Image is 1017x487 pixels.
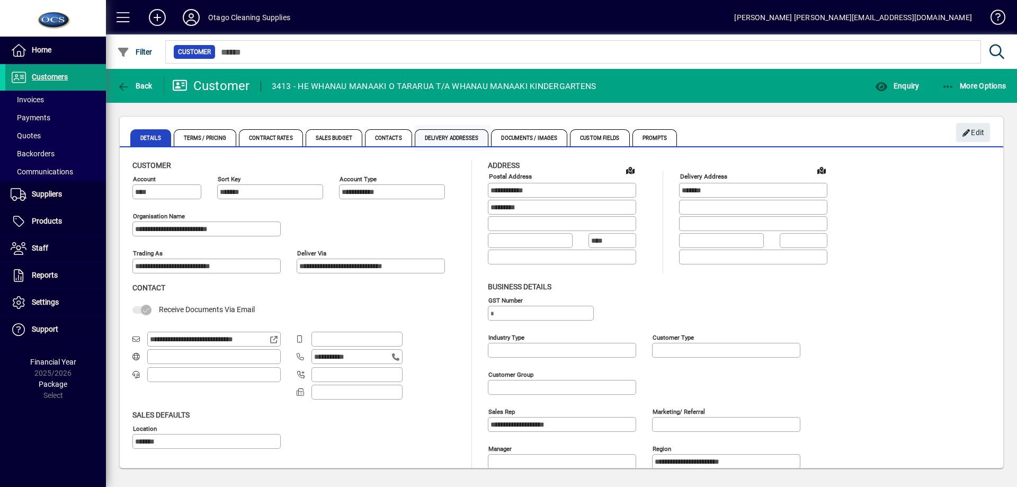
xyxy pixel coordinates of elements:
[875,82,919,90] span: Enquiry
[132,284,165,292] span: Contact
[11,149,55,158] span: Backorders
[5,208,106,235] a: Products
[272,78,596,95] div: 3413 - HE WHANAU MANAAKI O TARARUA T/A WHANAU MANAAKI KINDERGARTENS
[5,316,106,343] a: Support
[114,42,155,61] button: Filter
[5,235,106,262] a: Staff
[174,129,237,146] span: Terms / Pricing
[734,9,972,26] div: [PERSON_NAME] [PERSON_NAME][EMAIL_ADDRESS][DOMAIN_NAME]
[32,298,59,306] span: Settings
[5,163,106,181] a: Communications
[872,76,922,95] button: Enquiry
[39,380,67,388] span: Package
[939,76,1009,95] button: More Options
[32,271,58,279] span: Reports
[5,127,106,145] a: Quotes
[488,370,533,378] mat-label: Customer group
[5,109,106,127] a: Payments
[11,95,44,104] span: Invoices
[32,244,48,252] span: Staff
[5,37,106,64] a: Home
[983,2,1004,37] a: Knowledge Base
[488,333,524,341] mat-label: Industry type
[340,175,377,183] mat-label: Account Type
[632,129,677,146] span: Prompts
[172,77,250,94] div: Customer
[488,296,523,304] mat-label: GST Number
[488,161,520,170] span: Address
[32,325,58,333] span: Support
[570,129,629,146] span: Custom Fields
[365,129,412,146] span: Contacts
[132,411,190,419] span: Sales defaults
[106,76,164,95] app-page-header-button: Back
[178,47,211,57] span: Customer
[653,408,705,415] mat-label: Marketing/ Referral
[653,445,671,452] mat-label: Region
[117,48,153,56] span: Filter
[488,282,551,291] span: Business details
[132,161,171,170] span: Customer
[117,82,153,90] span: Back
[32,217,62,225] span: Products
[218,175,240,183] mat-label: Sort key
[159,305,255,314] span: Receive Documents Via Email
[114,76,155,95] button: Back
[306,129,362,146] span: Sales Budget
[491,129,567,146] span: Documents / Images
[622,162,639,179] a: View on map
[174,8,208,27] button: Profile
[130,129,171,146] span: Details
[133,250,163,257] mat-label: Trading as
[5,91,106,109] a: Invoices
[140,8,174,27] button: Add
[32,46,51,54] span: Home
[488,445,512,452] mat-label: Manager
[415,129,489,146] span: Delivery Addresses
[133,424,157,432] mat-label: Location
[32,190,62,198] span: Suppliers
[208,9,290,26] div: Otago Cleaning Supplies
[962,124,985,141] span: Edit
[32,73,68,81] span: Customers
[11,131,41,140] span: Quotes
[942,82,1006,90] span: More Options
[239,129,302,146] span: Contract Rates
[956,123,990,142] button: Edit
[11,167,73,176] span: Communications
[297,250,326,257] mat-label: Deliver via
[5,262,106,289] a: Reports
[11,113,50,122] span: Payments
[133,212,185,220] mat-label: Organisation name
[5,181,106,208] a: Suppliers
[5,145,106,163] a: Backorders
[653,333,694,341] mat-label: Customer type
[30,358,76,366] span: Financial Year
[488,408,515,415] mat-label: Sales rep
[133,175,156,183] mat-label: Account
[813,162,830,179] a: View on map
[5,289,106,316] a: Settings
